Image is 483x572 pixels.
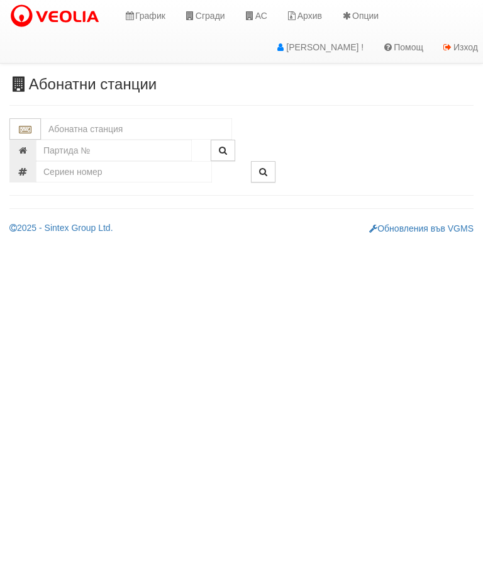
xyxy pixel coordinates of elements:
a: [PERSON_NAME] ! [265,31,373,63]
img: VeoliaLogo.png [9,3,105,30]
input: Сериен номер [36,161,212,182]
a: Обновления във VGMS [369,223,474,233]
h3: Абонатни станции [9,76,474,93]
input: Партида № [36,140,192,161]
a: Помощ [373,31,433,63]
a: 2025 - Sintex Group Ltd. [9,223,113,233]
input: Абонатна станция [41,118,232,140]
